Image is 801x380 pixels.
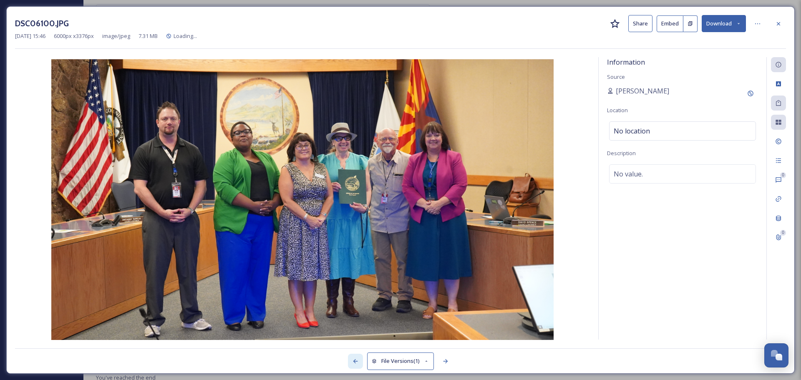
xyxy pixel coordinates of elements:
span: [PERSON_NAME] [616,86,669,96]
span: Information [607,58,645,67]
div: 0 [780,172,786,178]
span: Description [607,149,636,157]
span: 6000 px x 3376 px [54,32,94,40]
button: Embed [657,15,683,32]
button: Download [702,15,746,32]
span: No value. [614,169,643,179]
span: Location [607,106,628,114]
button: File Versions(1) [367,352,434,370]
span: [DATE] 15:46 [15,32,45,40]
span: No location [614,126,650,136]
img: DSC06100.JPG [15,59,590,342]
span: 7.31 MB [139,32,158,40]
div: 0 [780,230,786,236]
span: image/jpeg [102,32,130,40]
span: Source [607,73,625,81]
button: Share [628,15,652,32]
button: Open Chat [764,343,788,367]
span: Loading... [174,32,197,40]
h3: DSC06100.JPG [15,18,69,30]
